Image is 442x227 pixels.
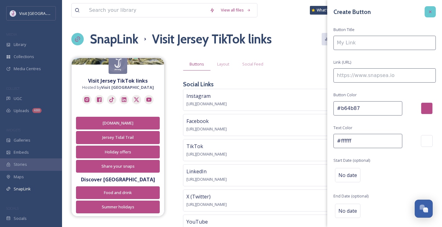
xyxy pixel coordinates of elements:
[333,193,368,199] span: End Date (optional)
[76,186,160,199] button: Food and drink
[14,96,22,102] span: UGC
[79,163,156,169] div: Share your snaps
[14,174,24,180] span: Maps
[333,68,436,83] input: https://www.snapsea.io
[322,33,355,45] a: Analytics
[186,193,211,200] span: X (Twitter)
[6,206,19,211] span: SOCIALS
[76,146,160,158] button: Holiday offers
[190,61,204,67] span: Buttons
[333,27,355,33] span: Button Title
[14,137,30,143] span: Galleries
[14,66,41,72] span: Media Centres
[79,149,156,155] div: Holiday offers
[415,200,433,218] button: Open Chat
[310,6,341,15] a: What's New
[152,30,272,48] h1: Visit Jersey TikTok links
[322,33,352,45] button: Analytics
[6,128,20,132] span: WIDGETS
[101,84,154,90] strong: Visit [GEOGRAPHIC_DATA]
[14,54,34,60] span: Collections
[186,93,211,99] span: Instagram
[14,108,29,114] span: Uploads
[79,204,156,210] div: Summer holidays
[90,30,138,48] a: SnapLink
[6,32,17,37] span: MEDIA
[76,131,160,144] button: Jersey Tidal Trail
[19,10,67,16] span: Visit [GEOGRAPHIC_DATA]
[79,190,156,196] div: Food and drink
[32,108,42,113] div: 480
[333,125,352,131] span: Text Color
[14,42,26,48] span: Library
[186,218,208,225] span: YouTube
[14,186,31,192] span: SnapLink
[186,126,227,132] span: [URL][DOMAIN_NAME]
[76,201,160,213] button: Summer holidays
[14,161,27,167] span: Stories
[186,151,227,157] span: [URL][DOMAIN_NAME]
[217,61,229,67] span: Layout
[183,80,214,89] h3: Social Links
[333,36,436,50] input: My Link
[333,92,357,98] span: Button Color
[6,86,20,91] span: COLLECT
[10,10,16,16] img: Events-Jersey-Logo.png
[79,120,156,126] div: [DOMAIN_NAME]
[338,207,357,215] span: No date
[333,157,370,163] span: Start Date (optional)
[186,143,203,150] span: TikTok
[79,134,156,140] div: Jersey Tidal Trail
[14,149,29,155] span: Embeds
[333,7,371,16] h3: Create Button
[88,77,148,84] strong: Visit Jersey TikTok links
[86,3,207,17] input: Search your library
[333,59,351,65] span: Link (URL)
[82,84,154,90] span: Hosted by
[218,4,254,16] a: View all files
[81,176,155,183] strong: Discover [GEOGRAPHIC_DATA]
[186,176,227,182] span: [URL][DOMAIN_NAME]
[186,118,209,125] span: Facebook
[338,171,357,179] span: No date
[242,61,263,67] span: Social Feed
[14,216,27,221] span: Socials
[109,55,127,74] img: logo.jpg
[76,117,160,129] button: [DOMAIN_NAME]
[186,202,227,207] span: [URL][DOMAIN_NAME]
[76,160,160,173] button: Share your snaps
[186,101,227,107] span: [URL][DOMAIN_NAME]
[186,168,207,175] span: LinkedIn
